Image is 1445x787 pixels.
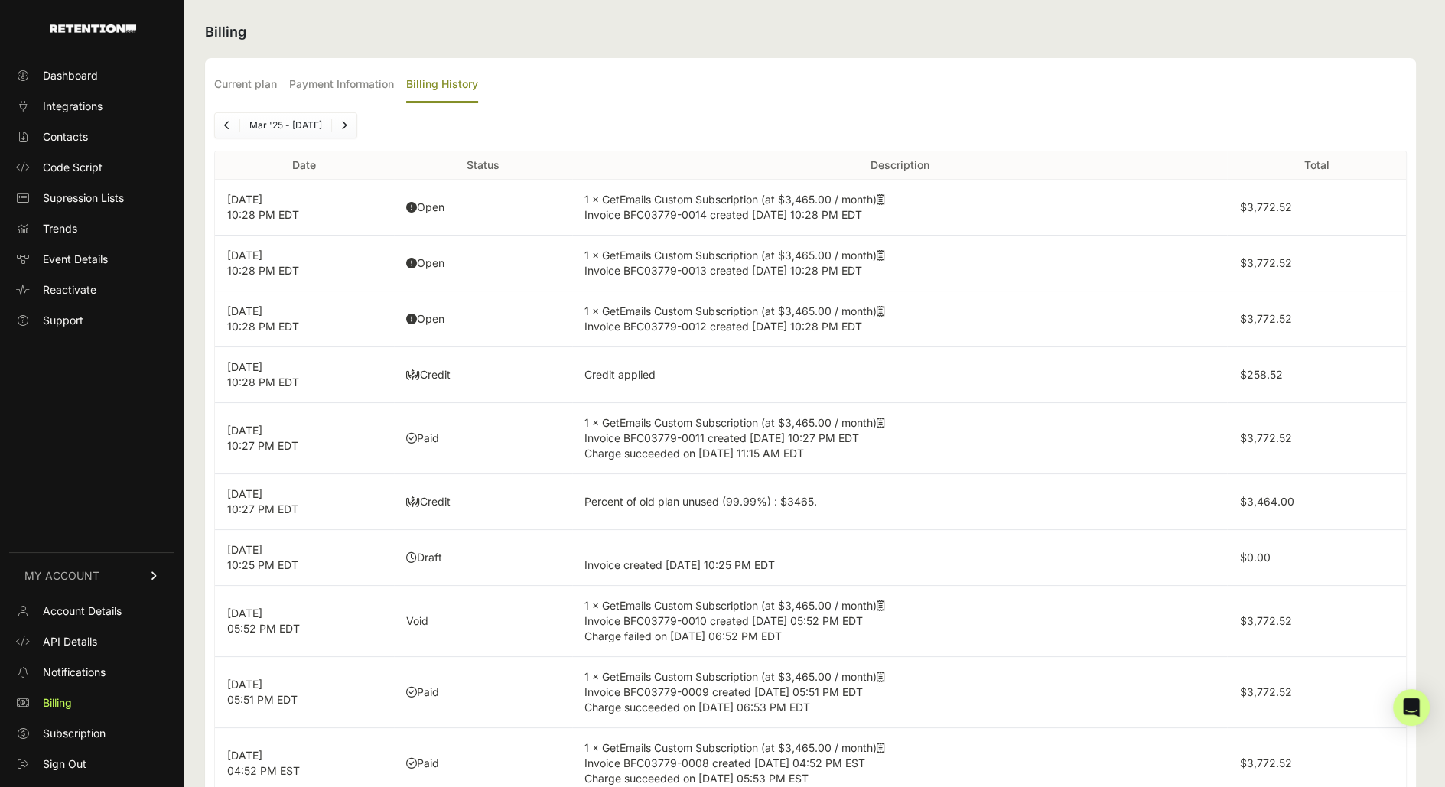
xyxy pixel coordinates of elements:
label: $3,772.52 [1239,685,1291,698]
span: API Details [43,634,97,649]
label: Billing History [406,67,478,103]
span: Charge succeeded on [DATE] 11:15 AM EDT [584,447,804,460]
label: $3,772.52 [1239,200,1291,213]
a: Next [332,113,356,138]
label: $3,772.52 [1239,614,1291,627]
a: Supression Lists [9,186,174,210]
th: Status [394,151,573,180]
span: Notifications [43,665,106,680]
p: [DATE] 05:51 PM EDT [227,677,382,707]
span: Code Script [43,160,103,175]
p: [DATE] 10:27 PM EDT [227,423,382,454]
p: [DATE] 10:28 PM EDT [227,359,382,390]
label: $3,772.52 [1239,431,1291,444]
a: Reactivate [9,278,174,302]
a: Code Script [9,155,174,180]
td: Open [394,291,573,347]
span: Supression Lists [43,190,124,206]
span: Subscription [43,726,106,741]
span: Charge succeeded on [DATE] 05:53 PM EST [584,772,809,785]
td: 1 × GetEmails Custom Subscription (at $3,465.00 / month) [572,236,1227,291]
li: Mar '25 - [DATE] [239,119,331,132]
td: Credit [394,474,573,530]
a: Sign Out [9,752,174,776]
p: [DATE] 10:28 PM EDT [227,248,382,278]
span: Trends [43,221,77,236]
a: Contacts [9,125,174,149]
label: Payment Information [289,67,394,103]
td: 1 × GetEmails Custom Subscription (at $3,465.00 / month) [572,586,1227,657]
span: Charge succeeded on [DATE] 06:53 PM EDT [584,701,810,714]
span: Invoice BFC03779-0008 created [DATE] 04:52 PM EST [584,756,865,769]
span: Invoice BFC03779-0013 created [DATE] 10:28 PM EDT [584,264,862,277]
th: Total [1227,151,1406,180]
th: Description [572,151,1227,180]
span: Account Details [43,603,122,619]
span: MY ACCOUNT [24,568,99,584]
td: Paid [394,657,573,728]
td: Draft [394,530,573,586]
td: Percent of old plan unused (99.99%) : $3465. [572,474,1227,530]
td: Credit applied [572,347,1227,403]
span: Invoice BFC03779-0010 created [DATE] 05:52 PM EDT [584,614,863,627]
a: MY ACCOUNT [9,552,174,599]
a: Notifications [9,660,174,685]
span: Sign Out [43,756,86,772]
a: Dashboard [9,63,174,88]
span: Reactivate [43,282,96,298]
span: Invoice BFC03779-0009 created [DATE] 05:51 PM EDT [584,685,863,698]
label: $3,464.00 [1239,495,1294,508]
span: Invoice BFC03779-0011 created [DATE] 10:27 PM EDT [584,431,859,444]
p: [DATE] 04:52 PM EST [227,748,382,779]
p: [DATE] 10:27 PM EDT [227,486,382,517]
th: Date [215,151,394,180]
a: Event Details [9,247,174,272]
a: API Details [9,629,174,654]
span: Event Details [43,252,108,267]
td: Paid [394,403,573,474]
div: Open Intercom Messenger [1393,689,1430,726]
label: $3,772.52 [1239,756,1291,769]
span: Dashboard [43,68,98,83]
a: Billing [9,691,174,715]
td: 1 × GetEmails Custom Subscription (at $3,465.00 / month) [572,180,1227,236]
label: $3,772.52 [1239,312,1291,325]
span: Invoice BFC03779-0012 created [DATE] 10:28 PM EDT [584,320,862,333]
label: $3,772.52 [1239,256,1291,269]
label: $258.52 [1239,368,1282,381]
p: [DATE] 10:28 PM EDT [227,304,382,334]
a: Account Details [9,599,174,623]
a: Integrations [9,94,174,119]
span: Charge failed on [DATE] 06:52 PM EDT [584,629,782,642]
span: Invoice created [DATE] 10:25 PM EDT [584,558,775,571]
span: Integrations [43,99,103,114]
h2: Billing [205,21,1416,43]
a: Previous [215,113,239,138]
p: [DATE] 05:52 PM EDT [227,606,382,636]
label: Current plan [214,67,277,103]
td: Void [394,586,573,657]
a: Trends [9,216,174,241]
span: Invoice BFC03779-0014 created [DATE] 10:28 PM EDT [584,208,862,221]
td: Open [394,180,573,236]
td: Credit [394,347,573,403]
span: Contacts [43,129,88,145]
span: Billing [43,695,72,711]
a: Subscription [9,721,174,746]
td: 1 × GetEmails Custom Subscription (at $3,465.00 / month) [572,291,1227,347]
span: Support [43,313,83,328]
p: [DATE] 10:28 PM EDT [227,192,382,223]
td: 1 × GetEmails Custom Subscription (at $3,465.00 / month) [572,657,1227,728]
a: Support [9,308,174,333]
img: Retention.com [50,24,136,33]
td: Open [394,236,573,291]
p: [DATE] 10:25 PM EDT [227,542,382,573]
td: 1 × GetEmails Custom Subscription (at $3,465.00 / month) [572,403,1227,474]
label: $0.00 [1239,551,1270,564]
